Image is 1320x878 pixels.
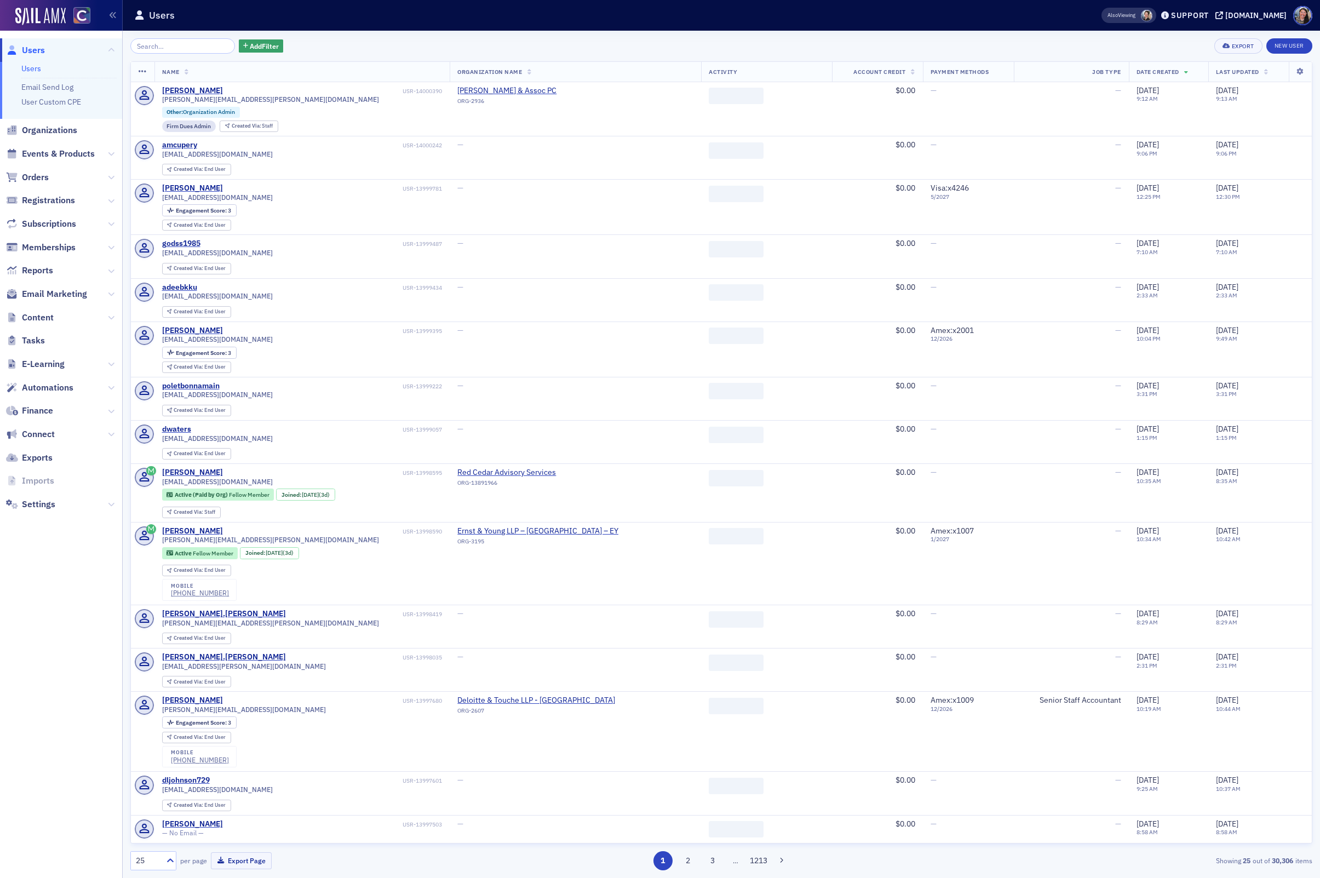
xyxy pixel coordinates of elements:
[1216,467,1238,477] span: [DATE]
[162,633,231,644] div: Created Via: End User
[162,652,286,662] a: [PERSON_NAME].[PERSON_NAME]
[1216,618,1237,626] time: 8:29 AM
[6,265,53,277] a: Reports
[1137,381,1159,391] span: [DATE]
[174,567,226,573] div: End User
[162,86,223,96] div: [PERSON_NAME]
[162,609,286,619] a: [PERSON_NAME].[PERSON_NAME]
[1216,68,1259,76] span: Last Updated
[1137,95,1158,102] time: 9:12 AM
[709,528,764,544] span: ‌
[174,408,226,414] div: End User
[174,308,204,315] span: Created Via :
[896,652,915,662] span: $0.00
[6,428,55,440] a: Connect
[6,242,76,254] a: Memberships
[176,208,231,214] div: 3
[174,566,204,573] span: Created Via :
[22,312,54,324] span: Content
[1137,618,1158,626] time: 8:29 AM
[22,265,53,277] span: Reports
[22,218,76,230] span: Subscriptions
[1137,140,1159,150] span: [DATE]
[1216,325,1238,335] span: [DATE]
[6,335,45,347] a: Tasks
[21,64,41,73] a: Users
[162,306,231,318] div: Created Via: End User
[703,851,722,870] button: 3
[931,68,989,76] span: Payment Methods
[1092,68,1121,76] span: Job Type
[162,361,231,373] div: Created Via: End User
[162,183,223,193] a: [PERSON_NAME]
[1115,325,1121,335] span: —
[174,266,226,272] div: End User
[896,381,915,391] span: $0.00
[162,819,223,829] div: [PERSON_NAME]
[6,405,53,417] a: Finance
[1137,609,1159,618] span: [DATE]
[162,619,379,627] span: [PERSON_NAME][EMAIL_ADDRESS][PERSON_NAME][DOMAIN_NAME]
[1137,85,1159,95] span: [DATE]
[232,122,262,129] span: Created Via :
[1216,85,1238,95] span: [DATE]
[21,97,81,107] a: User Custom CPE
[931,193,1007,200] span: 5 / 2027
[931,238,937,248] span: —
[1115,140,1121,150] span: —
[162,140,197,150] div: amcupery
[1137,526,1159,536] span: [DATE]
[1215,12,1290,19] button: [DOMAIN_NAME]
[1115,381,1121,391] span: —
[202,240,442,248] div: USR-13999487
[22,382,73,394] span: Automations
[1232,43,1254,49] div: Export
[22,124,77,136] span: Organizations
[1107,12,1118,19] div: Also
[162,468,223,478] a: [PERSON_NAME]
[225,185,442,192] div: USR-13999781
[15,8,66,25] img: SailAMX
[66,7,90,26] a: View Homepage
[176,350,231,356] div: 3
[6,312,54,324] a: Content
[1216,95,1237,102] time: 9:13 AM
[1216,434,1237,441] time: 1:15 PM
[21,82,73,92] a: Email Send Log
[167,108,235,116] a: Other:Organization Admin
[174,222,226,228] div: End User
[457,538,618,549] div: ORG-3195
[1216,193,1240,200] time: 12:30 PM
[1216,238,1238,248] span: [DATE]
[162,478,273,486] span: [EMAIL_ADDRESS][DOMAIN_NAME]
[162,391,273,399] span: [EMAIL_ADDRESS][DOMAIN_NAME]
[162,164,231,175] div: Created Via: End User
[22,498,55,510] span: Settings
[162,283,197,292] a: adeebkku
[162,547,238,559] div: Active: Active: Fellow Member
[1216,424,1238,434] span: [DATE]
[240,547,299,559] div: Joined: 2025-08-15 00:00:00
[162,263,231,274] div: Created Via: End User
[174,309,226,315] div: End User
[931,609,937,618] span: —
[229,491,269,498] span: Fellow Member
[167,491,269,498] a: Active (Paid by Org) Fellow Member
[232,123,273,129] div: Staff
[162,405,231,416] div: Created Via: End User
[1137,282,1159,292] span: [DATE]
[162,424,191,434] a: dwaters
[896,424,915,434] span: $0.00
[199,142,442,149] div: USR-14000242
[457,86,557,96] a: [PERSON_NAME] & Assoc PC
[1137,477,1161,485] time: 10:35 AM
[174,221,204,228] span: Created Via :
[162,239,200,249] a: godss1985
[1216,477,1237,485] time: 8:35 AM
[1115,282,1121,292] span: —
[931,467,937,477] span: —
[162,526,223,536] a: [PERSON_NAME]
[1137,424,1159,434] span: [DATE]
